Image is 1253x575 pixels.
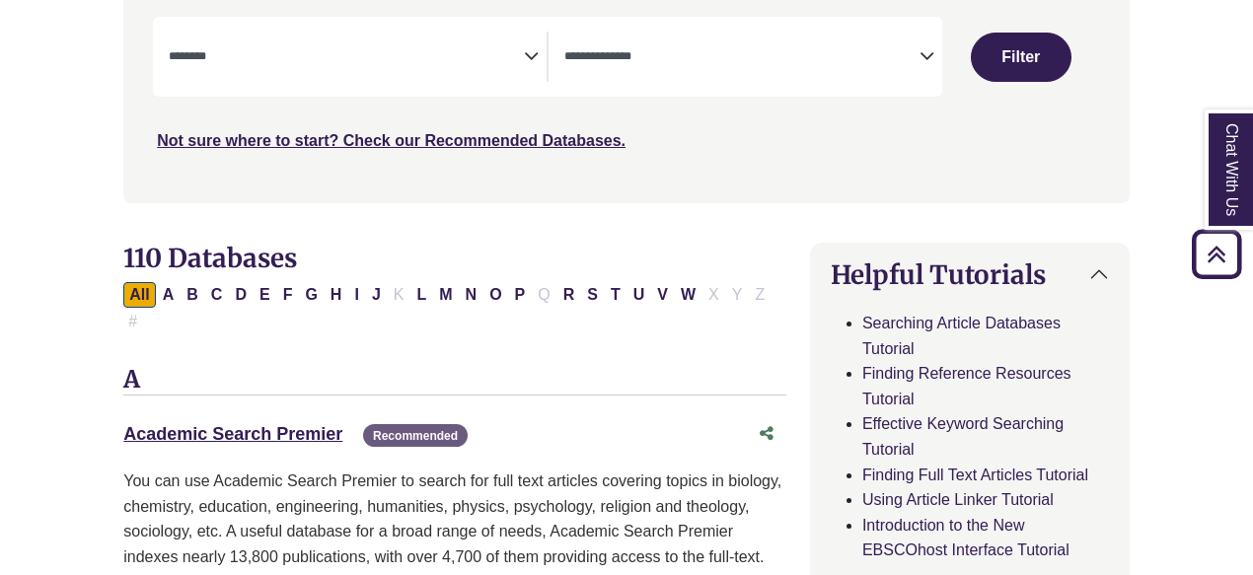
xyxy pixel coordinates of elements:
[862,491,1054,508] a: Using Article Linker Tutorial
[627,282,651,308] button: Filter Results U
[299,282,323,308] button: Filter Results G
[229,282,253,308] button: Filter Results D
[971,33,1071,82] button: Submit for Search Results
[651,282,674,308] button: Filter Results V
[564,50,920,66] textarea: Search
[123,282,155,308] button: All
[169,50,524,66] textarea: Search
[747,415,786,453] button: Share this database
[862,315,1061,357] a: Searching Article Databases Tutorial
[675,282,701,308] button: Filter Results W
[123,468,786,569] p: You can use Academic Search Premier to search for full text articles covering topics in biology, ...
[205,282,229,308] button: Filter Results C
[123,366,786,395] h3: A
[254,282,276,308] button: Filter Results E
[483,282,507,308] button: Filter Results O
[811,244,1129,306] button: Helpful Tutorials
[1185,241,1248,267] a: Back to Top
[433,282,458,308] button: Filter Results M
[123,424,342,444] a: Academic Search Premier
[157,282,181,308] button: Filter Results A
[410,282,432,308] button: Filter Results L
[363,424,468,447] span: Recommended
[509,282,532,308] button: Filter Results P
[366,282,387,308] button: Filter Results J
[460,282,483,308] button: Filter Results N
[348,282,364,308] button: Filter Results I
[557,282,581,308] button: Filter Results R
[181,282,204,308] button: Filter Results B
[862,415,1064,458] a: Effective Keyword Searching Tutorial
[277,282,299,308] button: Filter Results F
[581,282,604,308] button: Filter Results S
[862,467,1088,483] a: Finding Full Text Articles Tutorial
[123,285,773,328] div: Alpha-list to filter by first letter of database name
[325,282,348,308] button: Filter Results H
[605,282,626,308] button: Filter Results T
[862,365,1071,407] a: Finding Reference Resources Tutorial
[862,517,1069,559] a: Introduction to the New EBSCOhost Interface Tutorial
[157,132,626,149] a: Not sure where to start? Check our Recommended Databases.
[123,242,297,274] span: 110 Databases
